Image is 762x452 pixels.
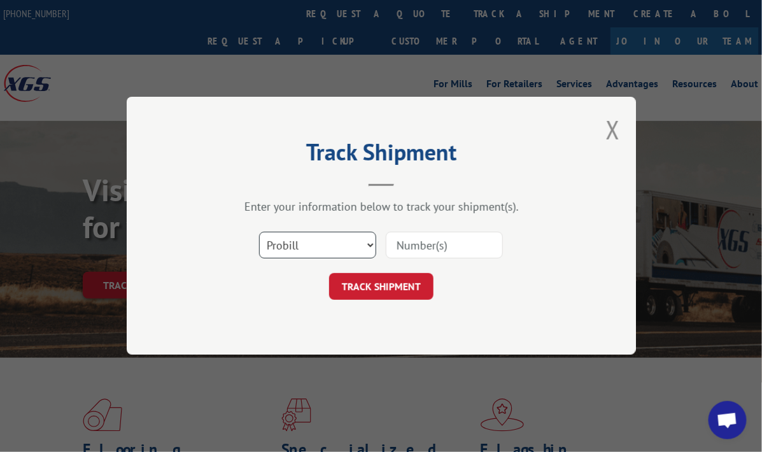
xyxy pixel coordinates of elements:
[606,113,620,146] button: Close modal
[190,200,572,215] div: Enter your information below to track your shipment(s).
[329,274,434,300] button: TRACK SHIPMENT
[709,401,747,439] div: Open chat
[386,232,503,259] input: Number(s)
[190,143,572,167] h2: Track Shipment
